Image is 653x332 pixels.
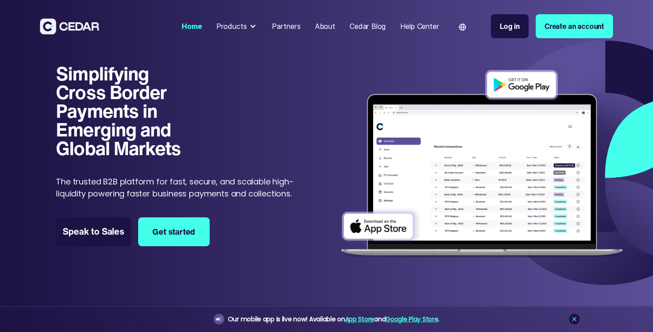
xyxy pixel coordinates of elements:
[345,315,374,324] a: App Store
[536,14,613,38] a: Create an account
[182,21,202,32] div: Home
[138,217,210,246] a: Get started
[315,21,335,32] div: About
[56,217,131,246] a: Speak to Sales
[335,64,629,265] img: Dashboard of transactions
[56,64,202,158] h1: Simplifying Cross Border Payments in Emerging and Global Markets
[491,14,529,38] a: Log in
[311,16,339,36] a: About
[400,21,439,32] div: Help Center
[268,16,304,36] a: Partners
[350,21,386,32] div: Cedar Blog
[459,24,466,31] img: world icon
[346,16,389,36] a: Cedar Blog
[397,16,443,36] a: Help Center
[213,17,261,35] div: Products
[228,314,439,325] div: Our mobile app is live now! Available on and .
[272,21,301,32] div: Partners
[178,16,205,36] a: Home
[215,316,223,323] img: announcement
[216,21,247,32] div: Products
[56,176,299,200] p: The trusted B2B platform for fast, secure, and scalable high-liquidity powering faster business p...
[386,315,438,324] a: Google Play Store
[500,21,520,32] div: Log in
